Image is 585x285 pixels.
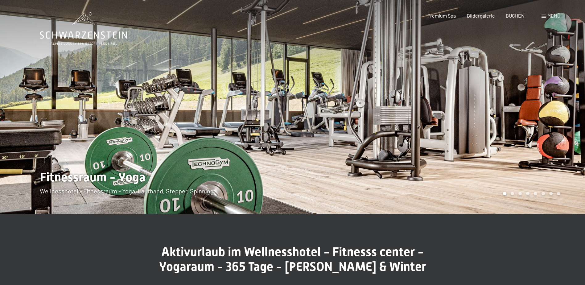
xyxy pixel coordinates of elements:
div: Carousel Page 1 (Current Slide) [503,192,506,195]
span: Aktivurlaub im Wellnesshotel - Fitnesss center - Yogaraum - 365 Tage - [PERSON_NAME] & Winter [159,245,426,274]
div: Carousel Pagination [501,192,560,195]
a: Premium Spa [427,13,456,19]
div: Carousel Page 4 [526,192,529,195]
div: Carousel Page 2 [511,192,514,195]
div: Carousel Page 8 [557,192,560,195]
div: Carousel Page 7 [549,192,553,195]
a: BUCHEN [506,13,525,19]
a: Bildergalerie [467,13,495,19]
div: Carousel Page 6 [542,192,545,195]
div: Carousel Page 5 [534,192,537,195]
div: Carousel Page 3 [518,192,522,195]
span: Menü [547,13,560,19]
